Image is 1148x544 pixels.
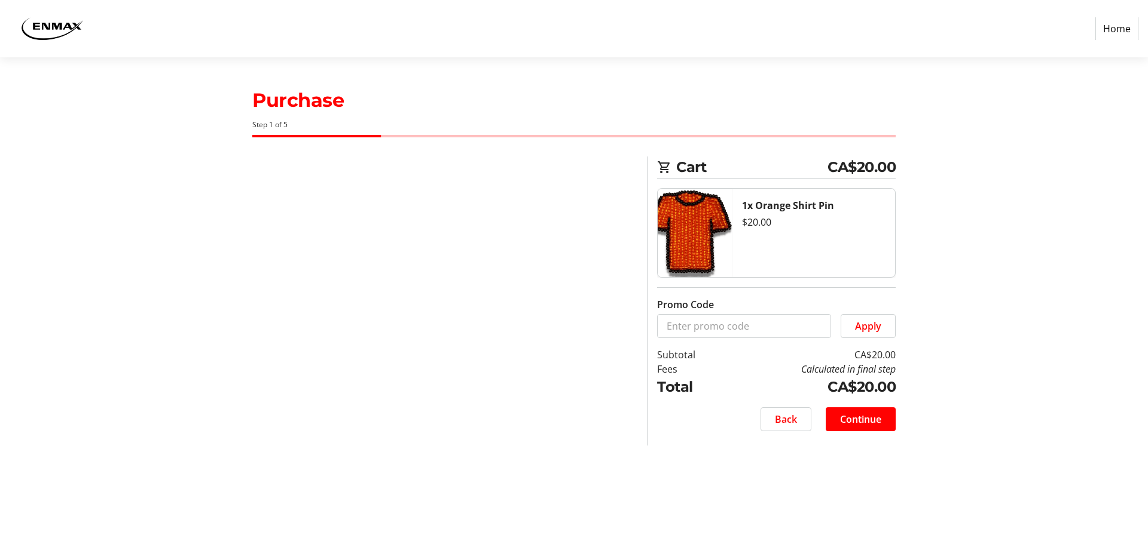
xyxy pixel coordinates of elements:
img: ENMAX 's Logo [10,5,94,53]
span: Apply [855,319,881,333]
h1: Purchase [252,86,896,115]
button: Continue [826,407,896,431]
span: Back [775,412,797,426]
img: Orange Shirt Pin [658,189,732,277]
input: Enter promo code [657,314,831,338]
span: Continue [840,412,881,426]
td: Subtotal [657,348,726,362]
td: Fees [657,362,726,376]
span: Cart [676,156,828,178]
td: CA$20.00 [726,348,896,362]
td: CA$20.00 [726,376,896,398]
label: Promo Code [657,297,714,312]
button: Back [761,407,811,431]
span: CA$20.00 [828,156,896,178]
td: Calculated in final step [726,362,896,376]
a: Home [1095,17,1138,40]
div: Step 1 of 5 [252,119,896,130]
strong: 1x Orange Shirt Pin [742,199,834,212]
div: $20.00 [742,215,886,229]
button: Apply [841,314,896,338]
td: Total [657,376,726,398]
